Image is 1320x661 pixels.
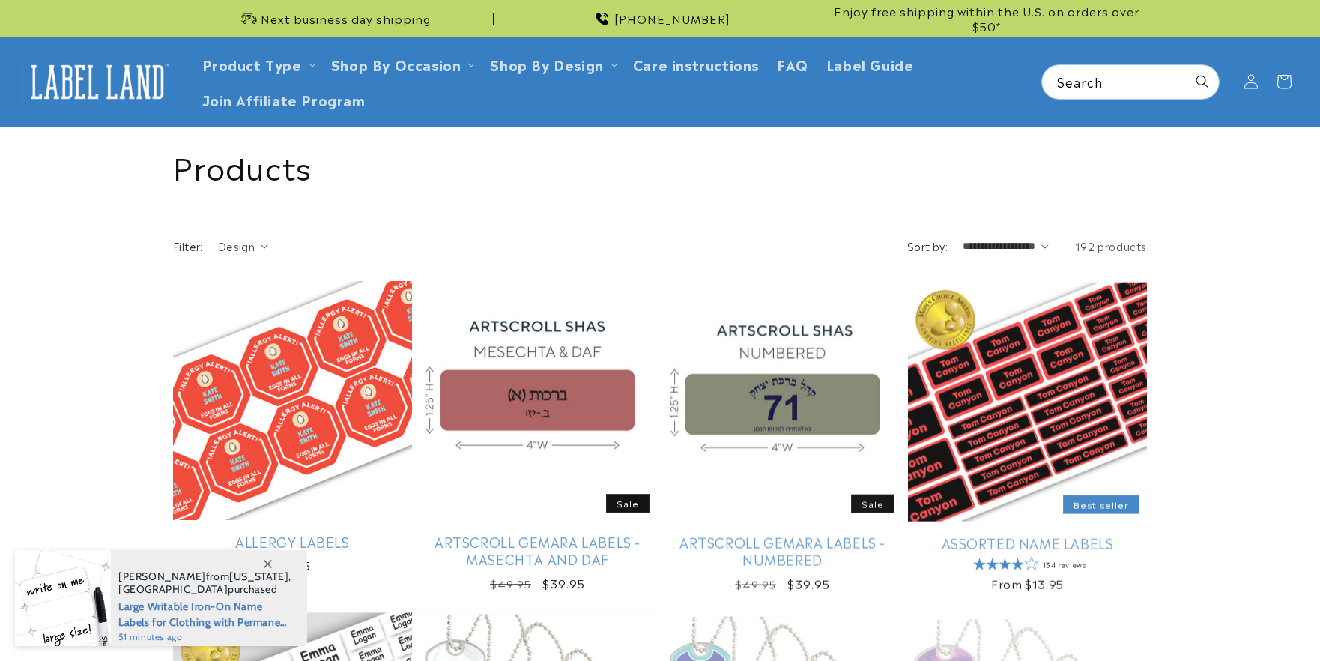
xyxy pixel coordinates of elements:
span: Label Guide [826,55,914,73]
span: 192 products [1075,238,1147,253]
summary: Shop By Occasion [322,46,482,82]
a: Label Guide [817,46,923,82]
span: Large Writable Iron-On Name Labels for Clothing with Permanent Laundry Marker [118,596,291,630]
a: FAQ [768,46,817,82]
span: FAQ [777,55,808,73]
a: Care instructions [624,46,768,82]
h2: Filter: [173,238,203,254]
a: Artscroll Gemara Labels - Numbered [663,533,902,568]
summary: Product Type [193,46,322,82]
span: Next business day shipping [261,11,431,26]
a: Assorted Name Labels [908,533,1147,550]
span: from , purchased [118,570,291,596]
img: Label Land [22,58,172,105]
a: Label Land [17,53,178,111]
span: [PERSON_NAME] [118,570,206,583]
a: Artscroll Gemara Labels - Masechta and Daf [418,533,657,568]
span: [US_STATE] [229,570,288,583]
summary: Shop By Design [481,46,623,82]
span: Enjoy free shipping within the U.S. on orders over $50* [826,4,1147,33]
a: Shop By Design [490,54,603,74]
span: [PHONE_NUMBER] [614,11,730,26]
a: Allergy Labels [173,533,412,550]
h1: Products [173,146,1147,185]
a: Product Type [202,54,302,74]
span: [GEOGRAPHIC_DATA] [118,582,228,596]
span: Design [218,238,255,253]
span: Shop By Occasion [331,55,461,73]
button: Search [1186,65,1219,98]
a: Join Affiliate Program [193,82,375,117]
summary: Design (0 selected) [218,238,268,254]
span: Join Affiliate Program [202,91,366,108]
label: Sort by: [907,238,948,253]
span: 51 minutes ago [118,630,291,644]
span: Care instructions [633,55,759,73]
